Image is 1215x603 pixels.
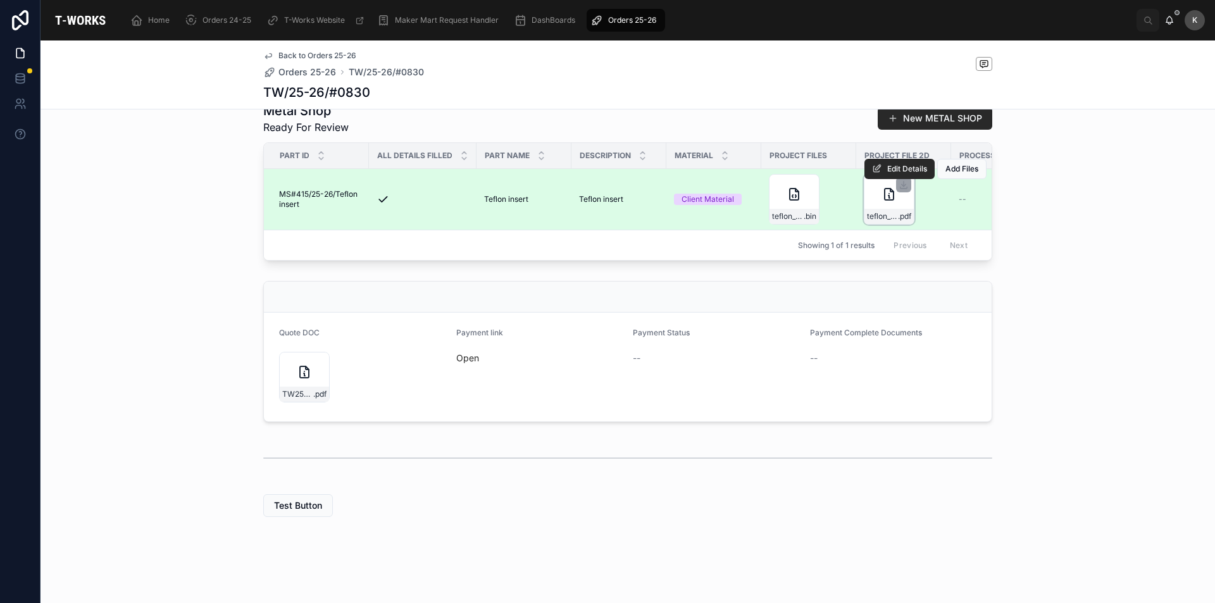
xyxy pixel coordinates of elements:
[587,9,665,32] a: Orders 25-26
[608,15,656,25] span: Orders 25-26
[580,151,631,161] span: Description
[456,328,503,337] span: Payment link
[282,389,313,399] span: TW25-26#0830
[945,164,978,174] span: Add Files
[202,15,251,25] span: Orders 24-25
[798,240,875,251] span: Showing 1 of 1 results
[769,151,827,161] span: Project Files
[263,120,349,135] span: Ready For Review
[279,189,361,209] span: MS#415/25-26/Teflon insert
[510,9,584,32] a: DashBoards
[279,328,320,337] span: Quote DOC
[263,66,336,78] a: Orders 25-26
[263,494,333,517] button: Test Button
[878,107,992,130] button: New METAL SHOP
[579,194,623,204] span: Teflon insert
[867,211,898,221] span: teflon_coaxial
[263,102,349,120] h1: Metal Shop
[263,51,356,61] a: Back to Orders 25-26
[274,499,322,512] span: Test Button
[349,66,424,78] a: TW/25-26/#0830
[120,6,1137,34] div: scrollable content
[485,151,530,161] span: Part Name
[532,15,575,25] span: DashBoards
[633,328,690,337] span: Payment Status
[810,328,922,337] span: Payment Complete Documents
[278,66,336,78] span: Orders 25-26
[959,151,1018,161] span: Process Type
[675,151,713,161] span: Material
[804,211,816,221] span: .bin
[772,211,804,221] span: teflon_coaxial
[278,51,356,61] span: Back to Orders 25-26
[263,9,371,32] a: T-Works Website
[51,10,110,30] img: App logo
[313,389,327,399] span: .pdf
[959,194,966,204] span: --
[682,194,734,205] div: Client Material
[377,151,452,161] span: All Details Filled
[484,194,528,204] span: Teflon insert
[456,352,479,363] a: Open
[284,15,345,25] span: T-Works Website
[181,9,260,32] a: Orders 24-25
[898,211,911,221] span: .pdf
[148,15,170,25] span: Home
[127,9,178,32] a: Home
[1192,15,1197,25] span: K
[633,352,640,364] span: --
[810,352,818,364] span: --
[864,159,935,179] button: Edit Details
[280,151,309,161] span: Part ID
[373,9,508,32] a: Maker Mart Request Handler
[887,164,927,174] span: Edit Details
[937,159,987,179] button: Add Files
[263,84,370,101] h1: TW/25-26/#0830
[395,15,499,25] span: Maker Mart Request Handler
